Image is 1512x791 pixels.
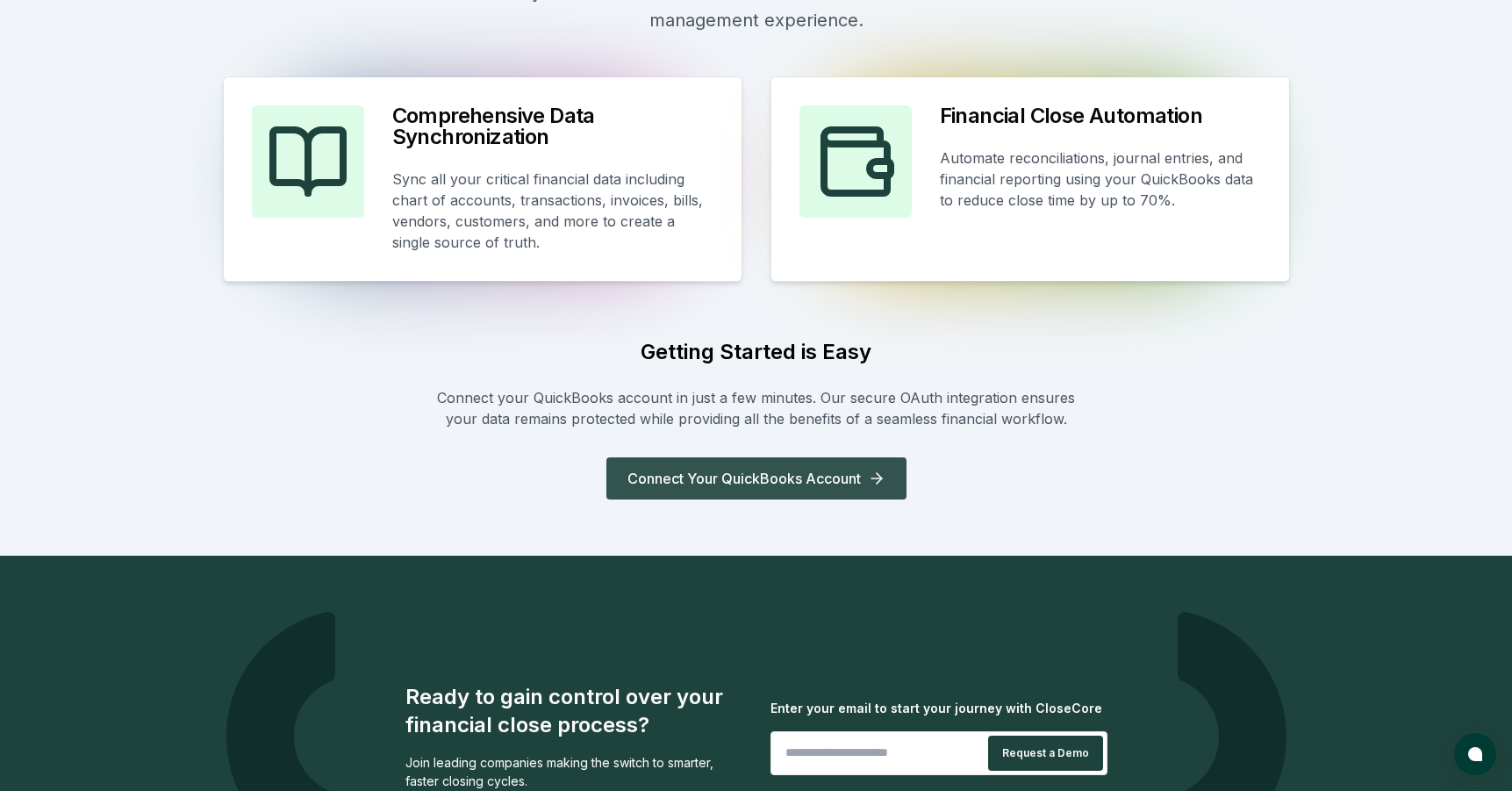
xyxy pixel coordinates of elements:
[405,753,742,790] div: Join leading companies making the switch to smarter, faster closing cycles.
[434,338,1079,366] h3: Getting Started is Easy
[606,457,906,500] button: Connect Your QuickBooks Account
[988,736,1103,771] button: Request a Demo
[1454,733,1496,775] button: atlas-launcher
[770,699,1107,717] div: Enter your email to start your journey with CloseCore
[606,471,906,486] a: Connect Your QuickBooks Account
[392,105,713,147] h3: Comprehensive Data Synchronization
[392,169,713,253] p: Sync all your critical financial data including chart of accounts, transactions, invoices, bills,...
[434,387,1079,429] p: Connect your QuickBooks account in just a few minutes. Our secure OAuth integration ensures your ...
[940,105,1261,126] h3: Financial Close Automation
[940,147,1261,211] p: Automate reconciliations, journal entries, and financial reporting using your QuickBooks data to ...
[405,683,742,739] div: Ready to gain control over your financial close process?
